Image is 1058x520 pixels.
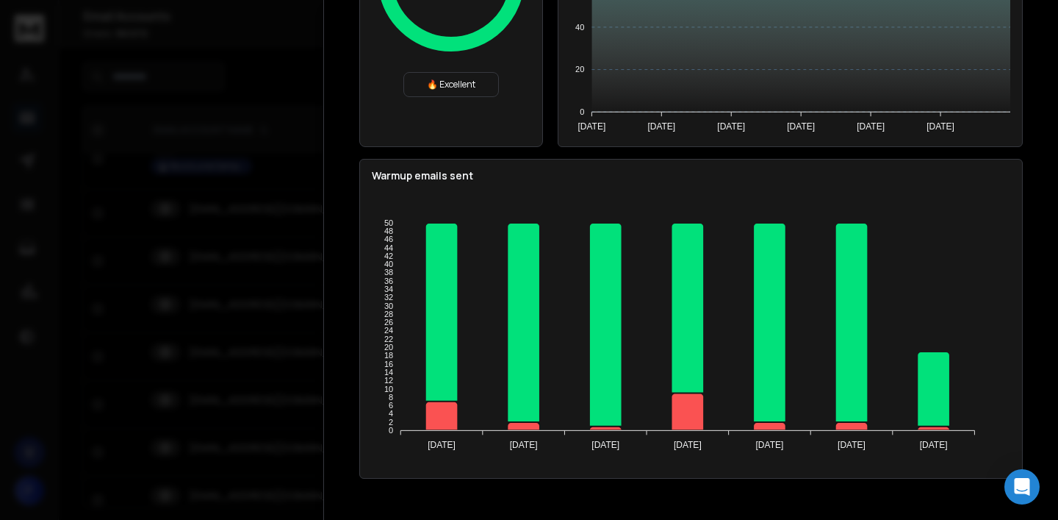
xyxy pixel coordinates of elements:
tspan: 36 [384,277,393,285]
tspan: 28 [384,310,393,318]
tspan: 2 [389,418,393,427]
p: Warmup emails sent [372,168,1010,183]
tspan: 46 [384,235,393,243]
tspan: 0 [389,426,393,435]
tspan: 42 [384,252,393,260]
tspan: [DATE] [717,121,745,132]
tspan: 4 [389,409,393,418]
tspan: 34 [384,285,393,293]
tspan: [DATE] [857,121,885,132]
tspan: 40 [384,260,393,268]
tspan: 10 [384,385,393,393]
tspan: 32 [384,293,393,302]
tspan: 8 [389,393,393,402]
tspan: [DATE] [591,440,619,450]
div: 🔥 Excellent [403,72,499,97]
tspan: 16 [384,360,393,368]
tspan: [DATE] [838,440,866,450]
div: Open Intercom Messenger [1004,469,1040,505]
tspan: 26 [384,318,393,327]
tspan: [DATE] [787,121,815,132]
tspan: 12 [384,376,393,385]
tspan: 50 [384,218,393,227]
tspan: [DATE] [756,440,784,450]
tspan: 48 [384,227,393,235]
tspan: 6 [389,401,393,410]
tspan: 0 [580,107,584,116]
tspan: 18 [384,351,393,360]
tspan: 20 [384,343,393,352]
tspan: 38 [384,268,393,277]
tspan: [DATE] [647,121,675,132]
tspan: [DATE] [926,121,954,132]
tspan: [DATE] [577,121,605,132]
tspan: [DATE] [510,440,538,450]
tspan: 14 [384,368,393,377]
tspan: 24 [384,326,393,335]
tspan: 30 [384,302,393,310]
tspan: 40 [575,23,584,32]
tspan: [DATE] [920,440,948,450]
tspan: [DATE] [428,440,456,450]
tspan: 20 [575,65,584,74]
tspan: 22 [384,335,393,343]
tspan: 44 [384,243,393,252]
tspan: [DATE] [674,440,702,450]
